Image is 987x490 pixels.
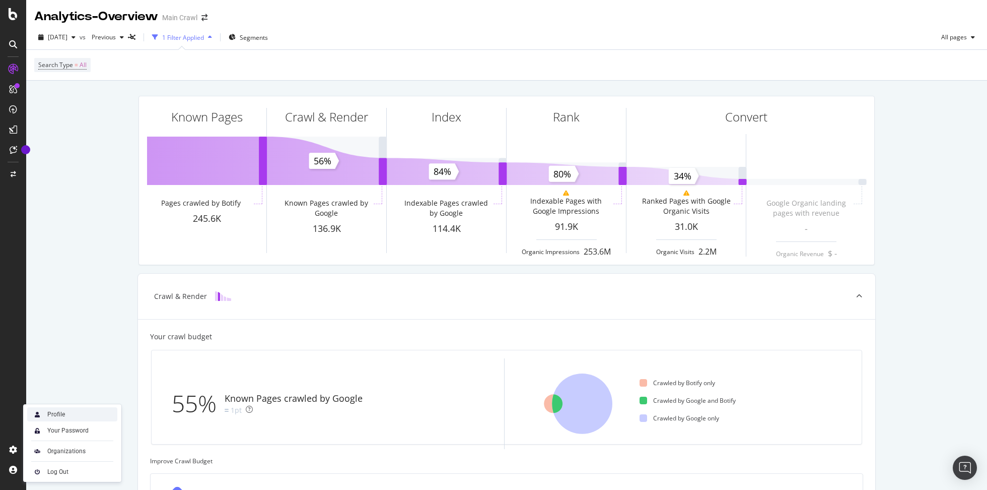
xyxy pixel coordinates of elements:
div: Crawled by Botify only [640,379,715,387]
div: Organizations [47,447,86,455]
div: Profile [47,410,65,418]
img: prfnF3csMXgAAAABJRU5ErkJggg== [31,466,43,478]
div: Tooltip anchor [21,145,30,154]
div: Pages crawled by Botify [161,198,241,208]
a: Profile [27,407,117,421]
div: 1pt [231,405,242,415]
div: 91.9K [507,220,626,233]
img: AtrBVVRoAgWaAAAAAElFTkSuQmCC [31,445,43,457]
img: Equal [225,409,229,412]
div: Known Pages crawled by Google [225,392,363,405]
div: 55% [172,387,225,420]
img: tUVSALn78D46LlpAY8klYZqgKwTuBm2K29c6p1XQNDCsM0DgKSSoAXXevcAwljcHBINEg0LrUEktgcYYD5sVUphq1JigPmkfB... [31,424,43,437]
span: All pages [937,33,967,41]
span: Segments [240,33,268,42]
div: 245.6K [147,212,266,225]
img: block-icon [215,291,231,301]
div: Indexable Pages crawled by Google [401,198,491,218]
a: Organizations [27,444,117,458]
div: Main Crawl [162,13,197,23]
span: 2025 Aug. 21st [48,33,67,41]
a: Your Password [27,423,117,438]
div: arrow-right-arrow-left [201,14,207,21]
img: Xx2yTbCeVcdxHMdxHOc+8gctb42vCocUYgAAAABJRU5ErkJggg== [31,408,43,420]
button: All pages [937,29,979,45]
button: Segments [225,29,272,45]
button: 1 Filter Applied [148,29,216,45]
div: 136.9K [267,222,386,235]
div: Your Password [47,426,89,435]
div: Crawled by Google and Botify [640,396,736,405]
div: Known Pages crawled by Google [281,198,371,218]
div: 1 Filter Applied [162,33,204,42]
div: Analytics - Overview [34,8,158,25]
span: All [80,58,87,72]
div: Crawl & Render [285,108,368,126]
button: Previous [88,29,128,45]
a: Log Out [27,465,117,479]
div: 114.4K [387,222,506,235]
div: Open Intercom Messenger [953,456,977,480]
div: Crawled by Google only [640,414,719,422]
span: Previous [88,33,116,41]
div: 253.6M [584,246,611,258]
div: Indexable Pages with Google Impressions [521,196,611,216]
div: Known Pages [171,108,243,126]
div: Organic Impressions [522,248,580,256]
span: = [75,60,78,69]
div: Log Out [47,468,68,476]
span: vs [80,33,88,41]
div: Crawl & Render [154,291,207,301]
div: Rank [553,108,580,126]
div: Your crawl budget [150,332,212,342]
button: [DATE] [34,29,80,45]
span: Search Type [38,60,73,69]
div: Index [432,108,461,126]
div: Improve Crawl Budget [150,457,863,465]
